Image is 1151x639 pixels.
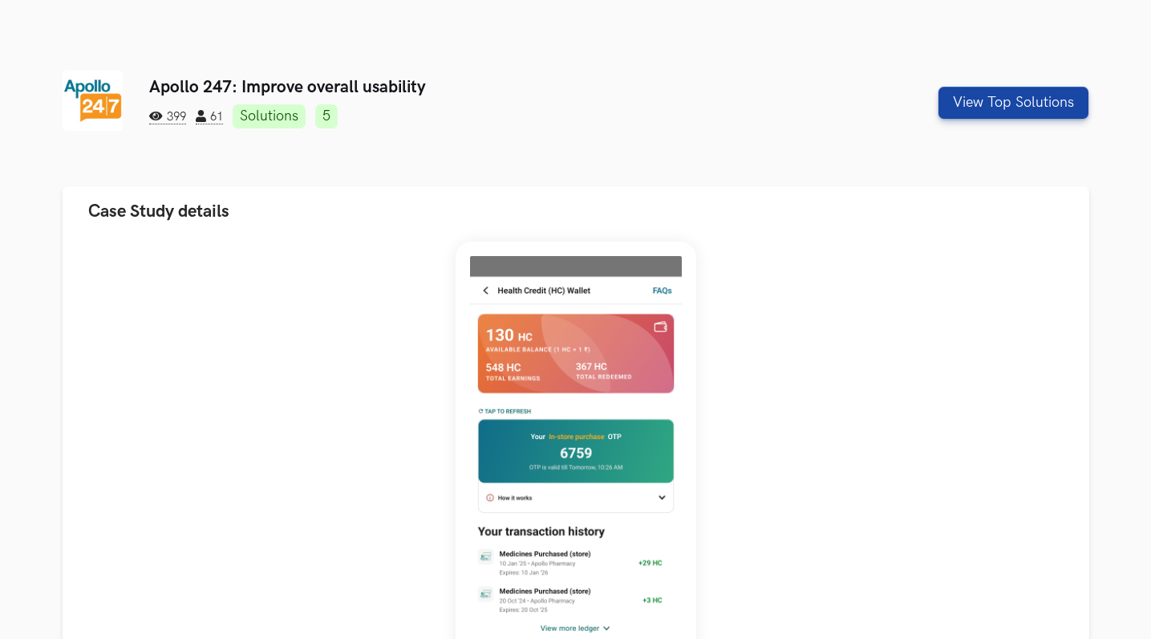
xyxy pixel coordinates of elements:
a: Solutions [233,104,306,128]
img: Apollo 247 logo [63,71,123,131]
h3: Apollo 247: Improve overall usability [149,77,829,97]
button: Case Study details [63,186,1089,237]
span: Case Study details [88,201,229,222]
span: 399 [149,110,186,124]
button: View Top Solutions [938,87,1088,119]
span: 61 [196,110,223,124]
a: 5 [315,104,338,128]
